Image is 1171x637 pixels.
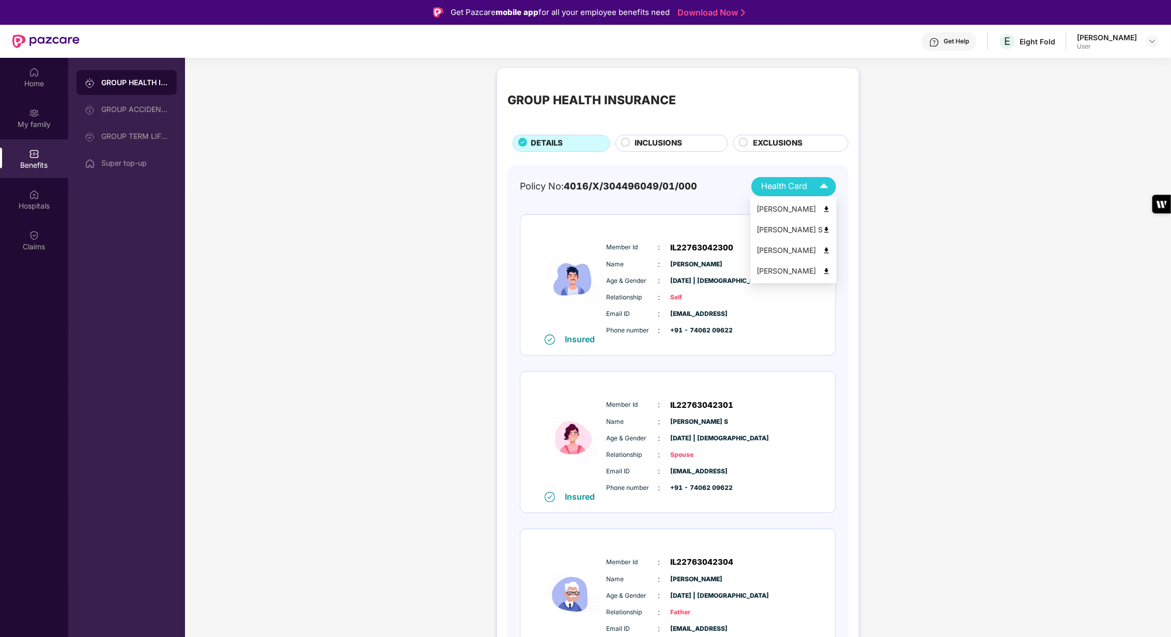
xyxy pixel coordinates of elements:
span: : [658,292,660,303]
img: svg+xml;base64,PHN2ZyBpZD0iQ2xhaW0iIHhtbG5zPSJodHRwOi8vd3d3LnczLm9yZy8yMDAwL3N2ZyIgd2lkdGg9IjIwIi... [29,230,39,241]
span: Relationship [607,450,658,460]
span: +91 - 74062 09622 [671,326,722,336]
div: Insured [565,491,602,502]
span: +91 - 74062 09622 [671,483,722,493]
span: [PERSON_NAME] S [671,417,722,427]
span: : [658,607,660,618]
span: [EMAIL_ADDRESS] [671,467,722,476]
div: GROUP HEALTH INSURANCE [101,77,168,88]
img: svg+xml;base64,PHN2ZyB4bWxucz0iaHR0cDovL3d3dy53My5vcmcvMjAwMC9zdmciIHdpZHRoPSIxNiIgaGVpZ2h0PSIxNi... [545,335,555,345]
span: : [658,574,660,585]
span: Email ID [607,624,658,634]
strong: mobile app [496,7,538,17]
span: Member Id [607,400,658,410]
span: : [658,466,660,477]
span: : [658,399,660,410]
span: Email ID [607,467,658,476]
div: Insured [565,334,602,344]
span: IL22763042301 [671,399,734,411]
span: IL22763042300 [671,242,734,254]
span: Name [607,417,658,427]
span: : [658,623,660,634]
span: EXCLUSIONS [753,137,803,149]
div: Policy No: [520,179,697,194]
span: Name [607,575,658,584]
span: Phone number [607,483,658,493]
span: IL22763042304 [671,556,734,568]
img: Stroke [741,7,745,18]
div: [PERSON_NAME] [757,245,830,256]
img: svg+xml;base64,PHN2ZyB4bWxucz0iaHR0cDovL3d3dy53My5vcmcvMjAwMC9zdmciIHdpZHRoPSI0OCIgaGVpZ2h0PSI0OC... [823,247,830,254]
img: svg+xml;base64,PHN2ZyB3aWR0aD0iMjAiIGhlaWdodD0iMjAiIHZpZXdCb3g9IjAgMCAyMCAyMCIgZmlsbD0ibm9uZSIgeG... [85,78,95,88]
span: Self [671,293,722,302]
div: GROUP HEALTH INSURANCE [507,91,676,109]
button: Health Card [751,177,836,196]
span: : [658,259,660,270]
span: : [658,242,660,253]
span: [PERSON_NAME] [671,260,722,269]
span: : [658,308,660,320]
span: Phone number [607,326,658,336]
img: svg+xml;base64,PHN2ZyBpZD0iQmVuZWZpdHMiIHhtbG5zPSJodHRwOi8vd3d3LnczLm9yZy8yMDAwL3N2ZyIgd2lkdGg9Ij... [29,149,39,159]
div: [PERSON_NAME] [757,203,830,215]
div: Get Pazcare for all your employee benefits need [451,6,670,19]
img: svg+xml;base64,PHN2ZyB4bWxucz0iaHR0cDovL3d3dy53My5vcmcvMjAwMC9zdmciIHdpZHRoPSIxNiIgaGVpZ2h0PSIxNi... [545,492,555,502]
div: Get Help [944,37,969,45]
img: svg+xml;base64,PHN2ZyBpZD0iSGVscC0zMngzMiIgeG1sbnM9Imh0dHA6Ly93d3cudzMub3JnLzIwMDAvc3ZnIiB3aWR0aD... [929,37,939,47]
span: : [658,482,660,493]
span: Relationship [607,293,658,302]
span: Father [671,608,722,617]
span: Name [607,260,658,269]
div: Eight Fold [1020,37,1055,46]
span: E [1005,35,1011,47]
span: Age & Gender [607,434,658,443]
span: : [658,325,660,336]
img: Icuh8uwCUCF+XjCZyLQsAKiDCM9HiE6CMYmKQaPGkZKaA32CAAACiQcFBJY0IsAAAAASUVORK5CYII= [815,178,833,196]
div: User [1077,42,1137,51]
div: Super top-up [101,159,168,167]
span: Age & Gender [607,591,658,601]
span: DETAILS [531,137,563,149]
img: svg+xml;base64,PHN2ZyBpZD0iRHJvcGRvd24tMzJ4MzIiIHhtbG5zPSJodHRwOi8vd3d3LnczLm9yZy8yMDAwL3N2ZyIgd2... [1148,37,1157,45]
img: svg+xml;base64,PHN2ZyBpZD0iSG9tZSIgeG1sbnM9Imh0dHA6Ly93d3cudzMub3JnLzIwMDAvc3ZnIiB3aWR0aD0iMjAiIG... [29,67,39,77]
img: New Pazcare Logo [12,35,80,48]
span: : [658,416,660,427]
span: Member Id [607,243,658,252]
a: Download Now [677,7,742,18]
span: Member Id [607,558,658,567]
span: Relationship [607,608,658,617]
span: [PERSON_NAME] [671,575,722,584]
span: Spouse [671,450,722,460]
span: INCLUSIONS [635,137,682,149]
div: GROUP ACCIDENTAL INSURANCE [101,105,168,114]
img: svg+xml;base64,PHN2ZyB3aWR0aD0iMjAiIGhlaWdodD0iMjAiIHZpZXdCb3g9IjAgMCAyMCAyMCIgZmlsbD0ibm9uZSIgeG... [85,132,95,142]
img: icon [542,225,604,334]
span: Health Card [761,180,807,193]
span: [DATE] | [DEMOGRAPHIC_DATA] [671,276,722,286]
img: svg+xml;base64,PHN2ZyBpZD0iSG9zcGl0YWxzIiB4bWxucz0iaHR0cDovL3d3dy53My5vcmcvMjAwMC9zdmciIHdpZHRoPS... [29,189,39,200]
img: icon [542,382,604,491]
img: svg+xml;base64,PHN2ZyB4bWxucz0iaHR0cDovL3d3dy53My5vcmcvMjAwMC9zdmciIHdpZHRoPSI0OCIgaGVpZ2h0PSI0OC... [823,267,830,275]
img: svg+xml;base64,PHN2ZyB3aWR0aD0iMjAiIGhlaWdodD0iMjAiIHZpZXdCb3g9IjAgMCAyMCAyMCIgZmlsbD0ibm9uZSIgeG... [29,108,39,118]
div: [PERSON_NAME] [1077,33,1137,42]
span: Email ID [607,309,658,319]
span: : [658,590,660,601]
span: Age & Gender [607,276,658,286]
span: : [658,275,660,286]
span: [DATE] | [DEMOGRAPHIC_DATA] [671,434,722,443]
span: 4016/X/304496049/01/000 [564,181,697,192]
span: : [658,556,660,568]
div: GROUP TERM LIFE INSURANCE [101,132,168,140]
span: : [658,433,660,444]
img: svg+xml;base64,PHN2ZyB4bWxucz0iaHR0cDovL3d3dy53My5vcmcvMjAwMC9zdmciIHdpZHRoPSI0OCIgaGVpZ2h0PSI0OC... [823,205,830,213]
span: [DATE] | [DEMOGRAPHIC_DATA] [671,591,722,601]
span: : [658,449,660,460]
img: Logo [433,7,443,18]
div: [PERSON_NAME] S [757,224,830,235]
span: [EMAIL_ADDRESS] [671,309,722,319]
img: svg+xml;base64,PHN2ZyB4bWxucz0iaHR0cDovL3d3dy53My5vcmcvMjAwMC9zdmciIHdpZHRoPSI0OCIgaGVpZ2h0PSI0OC... [823,226,830,234]
div: [PERSON_NAME] [757,265,830,277]
img: svg+xml;base64,PHN2ZyB3aWR0aD0iMjAiIGhlaWdodD0iMjAiIHZpZXdCb3g9IjAgMCAyMCAyMCIgZmlsbD0ibm9uZSIgeG... [85,105,95,115]
span: [EMAIL_ADDRESS] [671,624,722,634]
img: svg+xml;base64,PHN2ZyBpZD0iSG9tZSIgeG1sbnM9Imh0dHA6Ly93d3cudzMub3JnLzIwMDAvc3ZnIiB3aWR0aD0iMjAiIG... [85,158,95,169]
